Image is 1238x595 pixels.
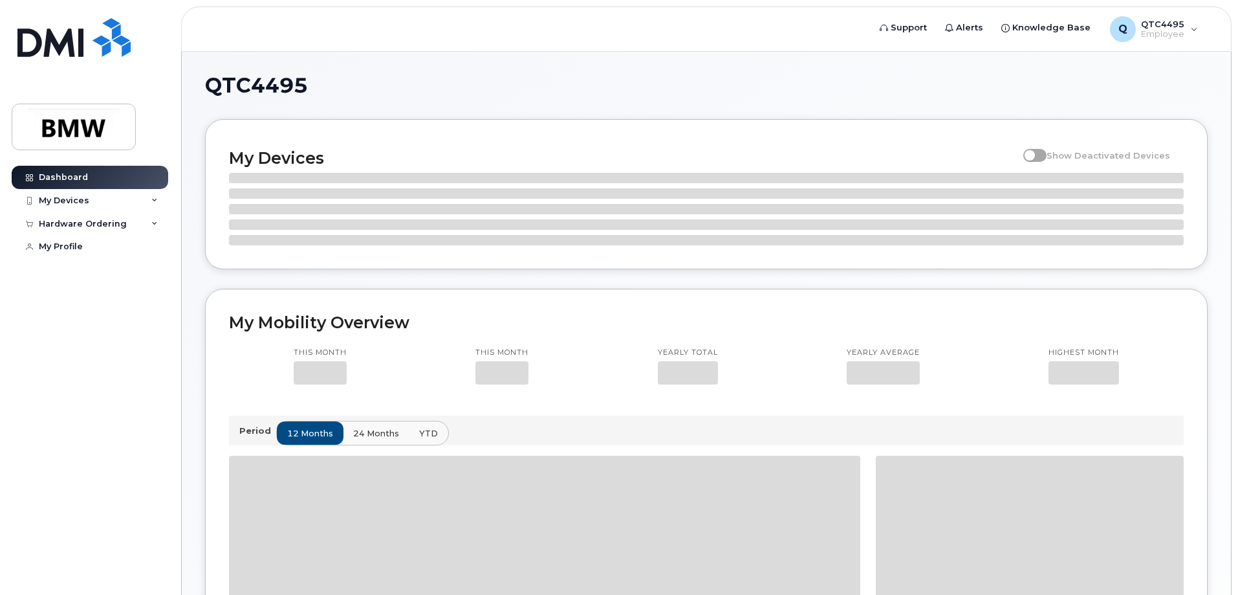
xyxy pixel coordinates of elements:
p: Yearly total [658,348,718,358]
p: This month [475,348,528,358]
span: Show Deactivated Devices [1047,150,1170,161]
input: Show Deactivated Devices [1023,143,1034,153]
span: 24 months [353,427,399,440]
p: Highest month [1048,348,1119,358]
h2: My Devices [229,148,1017,168]
p: Period [239,425,276,437]
p: This month [294,348,347,358]
span: QTC4495 [205,76,308,95]
p: Yearly average [847,348,920,358]
span: YTD [419,427,438,440]
h2: My Mobility Overview [229,313,1184,332]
